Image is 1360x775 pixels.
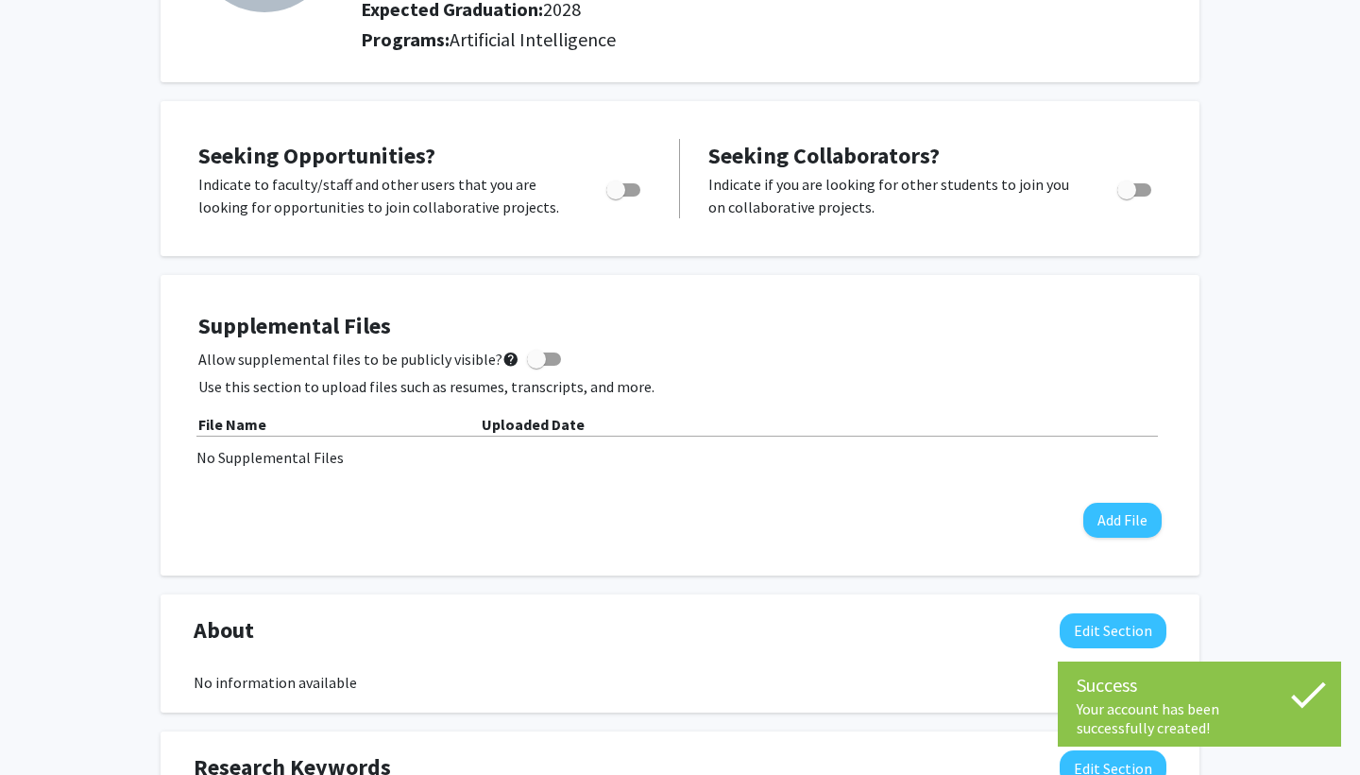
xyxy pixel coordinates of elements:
[194,613,254,647] span: About
[361,28,1166,51] h2: Programs:
[708,141,940,170] span: Seeking Collaborators?
[196,446,1164,469] div: No Supplemental Files
[1077,699,1322,737] div: Your account has been successfully created!
[198,415,266,434] b: File Name
[482,415,585,434] b: Uploaded Date
[1060,613,1166,648] button: Edit About
[14,690,80,761] iframe: Chat
[194,671,1166,694] div: No information available
[1110,173,1162,201] div: Toggle
[198,375,1162,398] p: Use this section to upload files such as resumes, transcripts, and more.
[1077,671,1322,699] div: Success
[708,173,1081,218] p: Indicate if you are looking for other students to join you on collaborative projects.
[502,348,519,370] mat-icon: help
[198,313,1162,340] h4: Supplemental Files
[198,141,435,170] span: Seeking Opportunities?
[1083,503,1162,538] button: Add File
[599,173,651,201] div: Toggle
[198,173,570,218] p: Indicate to faculty/staff and other users that you are looking for opportunities to join collabor...
[450,27,616,51] span: Artificial Intelligence
[198,348,519,370] span: Allow supplemental files to be publicly visible?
